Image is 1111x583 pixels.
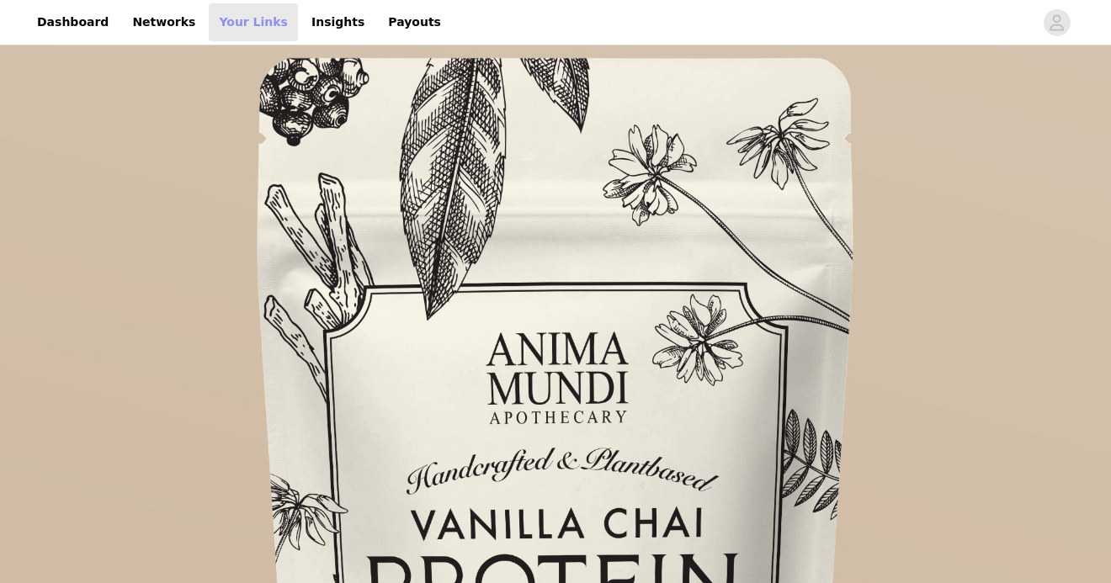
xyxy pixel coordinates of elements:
div: avatar [1049,9,1065,36]
a: Dashboard [27,3,119,41]
a: Networks [122,3,205,41]
a: Payouts [378,3,451,41]
a: Insights [301,3,375,41]
a: Your Links [209,3,298,41]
